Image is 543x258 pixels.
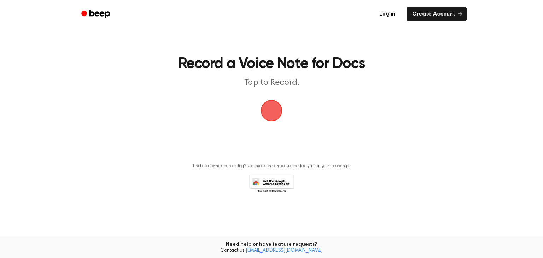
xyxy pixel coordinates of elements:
p: Tired of copying and pasting? Use the extension to automatically insert your recordings. [193,164,350,169]
a: Beep [76,7,116,21]
button: Beep Logo [261,100,282,121]
a: Create Account [407,7,467,21]
h1: Record a Voice Note for Docs [90,57,452,71]
p: Tap to Record. [136,77,407,89]
a: [EMAIL_ADDRESS][DOMAIN_NAME] [246,248,323,253]
a: Log in [372,6,402,22]
span: Contact us [4,248,539,254]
